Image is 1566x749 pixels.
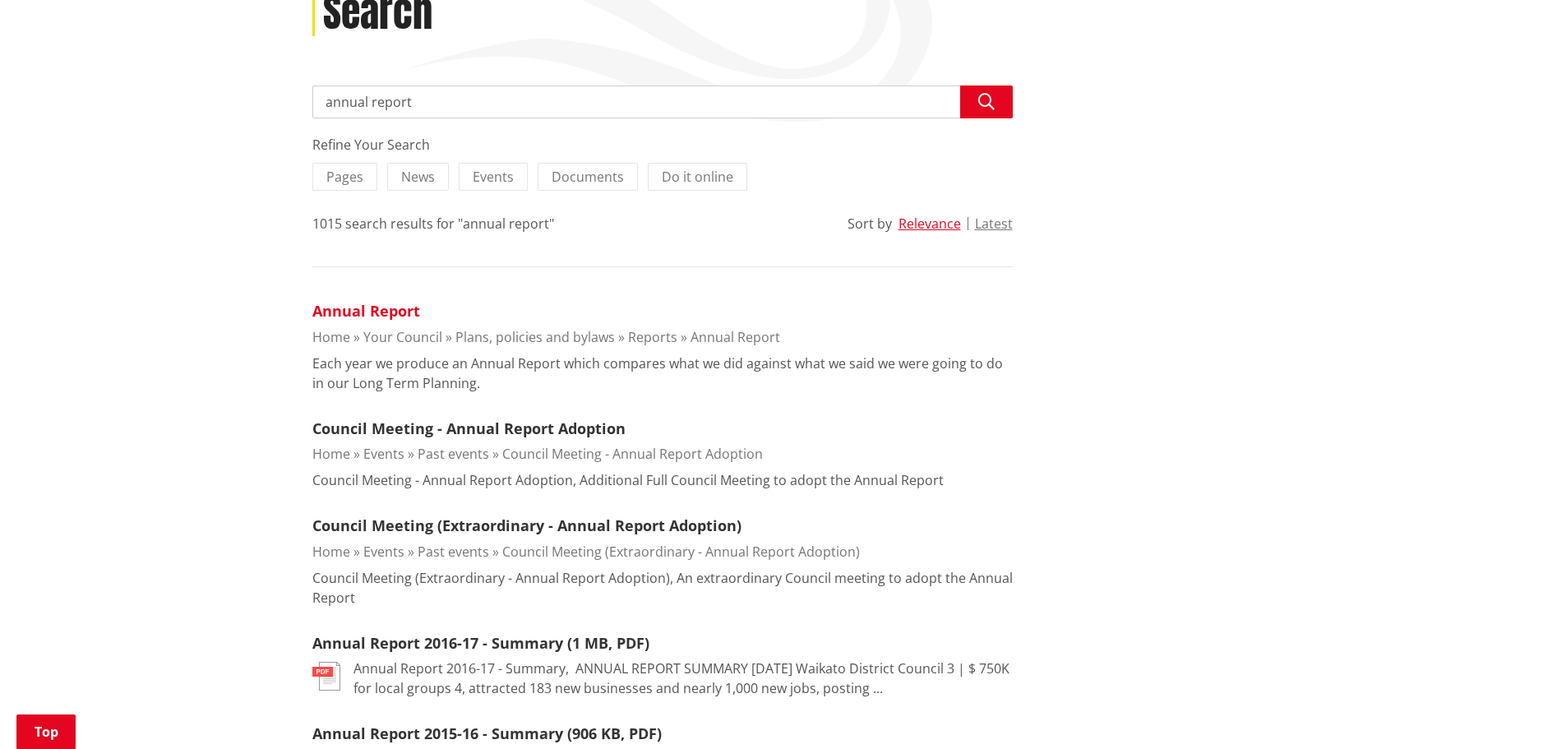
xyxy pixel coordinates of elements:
[418,445,489,463] a: Past events
[353,659,1013,698] p: Annual Report 2016-17 - Summary, ﻿ ANNUAL REPORT SUMMARY [DATE] Waikato District Council 3 | $ 75...
[662,168,733,186] span: Do it online
[502,543,860,561] a: Council Meeting (Extraordinary - Annual Report Adoption)
[502,445,763,463] a: Council Meeting - Annual Report Adoption
[363,445,404,463] a: Events
[898,216,961,231] button: Relevance
[473,168,514,186] span: Events
[401,168,435,186] span: News
[312,543,350,561] a: Home
[628,328,677,346] a: Reports
[418,543,489,561] a: Past events
[312,135,1013,155] div: Refine Your Search
[975,216,1013,231] button: Latest
[312,516,741,535] a: Council Meeting (Extraordinary - Annual Report Adoption)
[312,662,340,691] img: document-pdf.svg
[1490,680,1550,739] iframe: Messenger Launcher
[326,168,363,186] span: Pages
[363,543,404,561] a: Events
[552,168,624,186] span: Documents
[312,86,1013,118] input: Search input
[312,418,626,438] a: Council Meeting - Annual Report Adoption
[848,214,892,233] div: Sort by
[691,328,780,346] a: Annual Report
[312,633,649,653] a: Annual Report 2016-17 - Summary (1 MB, PDF)
[312,470,944,490] p: Council Meeting - Annual Report Adoption, Additional Full Council Meeting to adopt the Annual Report
[312,724,662,743] a: Annual Report 2015-16 - Summary (906 KB, PDF)
[312,328,350,346] a: Home
[312,445,350,463] a: Home
[363,328,442,346] a: Your Council
[455,328,615,346] a: Plans, policies and bylaws
[312,354,1013,393] p: Each year we produce an Annual Report which compares what we did against what we said we were goi...
[16,714,76,749] a: Top
[312,568,1013,608] p: Council Meeting (Extraordinary - Annual Report Adoption), An extraordinary Council meeting to ado...
[312,214,554,233] div: 1015 search results for "annual report"
[312,301,420,321] a: Annual Report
